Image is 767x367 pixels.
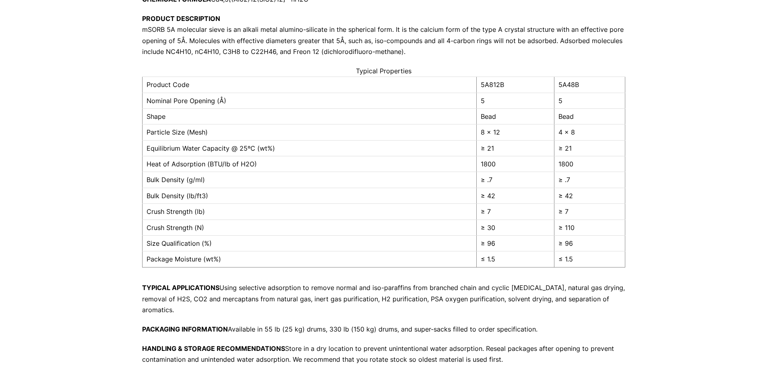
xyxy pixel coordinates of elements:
td: 5A812B [476,77,554,93]
td: Bulk Density (g/ml) [142,172,476,188]
td: ≥ 7 [476,204,554,220]
td: Bulk Density (lb/ft3) [142,188,476,203]
td: ≤ 1.5 [554,251,625,267]
td: ≥ .7 [476,172,554,188]
td: Bead [554,108,625,124]
td: Bead [476,108,554,124]
strong: TYPICAL APPLICATIONS [142,284,219,292]
td: Nominal Pore Opening (Å) [142,93,476,108]
td: ≥ 96 [554,236,625,251]
td: 5 [554,93,625,108]
td: ≥ 30 [476,220,554,235]
p: mSORB 5A molecular sieve is an alkali metal alumino-silicate in the spherical form. It is the cal... [142,13,625,57]
td: ≥ 96 [476,236,554,251]
td: Size Qualification (%) [142,236,476,251]
td: 8 x 12 [476,124,554,140]
td: ≥ .7 [554,172,625,188]
td: ≥ 42 [476,188,554,203]
strong: HANDLING & STORAGE RECOMMENDATIONS [142,344,285,352]
strong: PACKAGING INFORMATION [142,325,228,333]
td: Product Code [142,77,476,93]
td: Particle Size (Mesh) [142,124,476,140]
td: 1800 [554,156,625,172]
td: ≥ 21 [554,140,625,156]
td: Shape [142,108,476,124]
td: ≥ 110 [554,220,625,235]
td: ≥ 21 [476,140,554,156]
p: Using selective adsorption to remove normal and iso-paraffins from branched chain and cyclic [MED... [142,282,625,315]
td: Crush Strength (lb) [142,204,476,220]
td: Crush Strength (N) [142,220,476,235]
td: ≤ 1.5 [476,251,554,267]
td: Package Moisture (wt%) [142,251,476,267]
td: 1800 [476,156,554,172]
caption: Typical Properties [142,66,625,77]
td: ≥ 42 [554,188,625,203]
p: Store in a dry location to prevent unintentional water adsorption. Reseal packages after opening ... [142,343,625,365]
td: 5A48B [554,77,625,93]
td: Heat of Adsorption (BTU/lb of H2O) [142,156,476,172]
td: 5 [476,93,554,108]
td: Equilibrium Water Capacity @ 25ºC (wt%) [142,140,476,156]
td: 4 x 8 [554,124,625,140]
strong: PRODUCT DESCRIPTION [142,15,220,23]
p: Available in 55 lb (25 kg) drums, 330 lb (150 kg) drums, and super-sacks filled to order specific... [142,324,625,335]
td: ≥ 7 [554,204,625,220]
